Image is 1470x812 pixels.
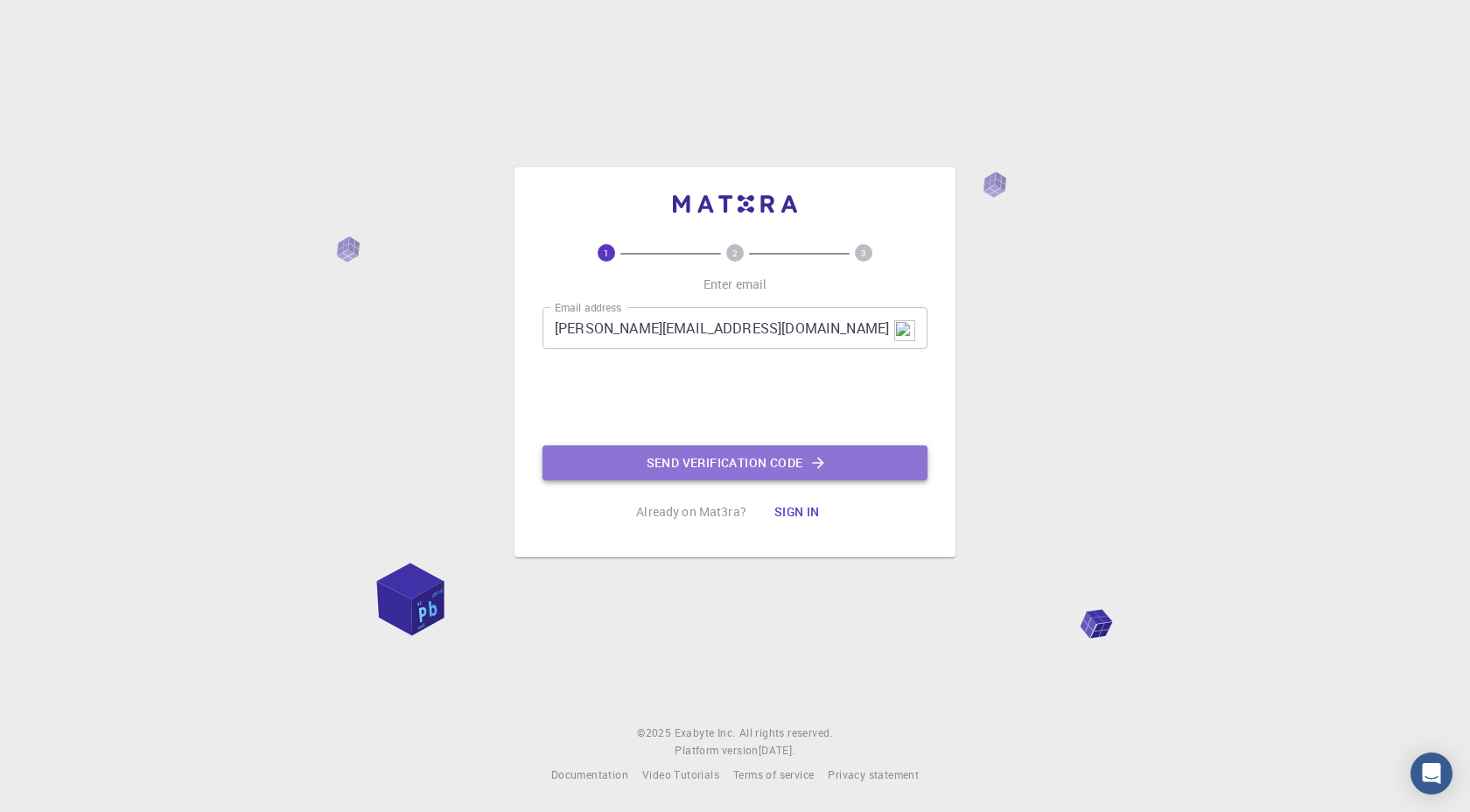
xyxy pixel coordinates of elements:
a: Video Tutorials [642,766,719,784]
p: Already on Mat3ra? [636,503,746,521]
span: All rights reserved. [739,724,833,742]
text: 1 [604,247,609,259]
a: Terms of service [733,766,814,784]
span: Documentation [551,767,628,781]
span: Privacy statement [828,767,919,781]
label: Email address [555,300,621,315]
iframe: reCAPTCHA [602,363,868,431]
a: Exabyte Inc. [675,724,736,742]
a: Privacy statement [828,766,919,784]
button: Sign in [760,494,834,529]
span: Terms of service [733,767,814,781]
span: Video Tutorials [642,767,719,781]
p: Enter email [703,276,767,293]
span: Platform version [675,742,758,759]
text: 2 [732,247,738,259]
a: [DATE]. [759,742,795,759]
button: Send verification code [542,445,927,480]
div: Open Intercom Messenger [1410,752,1452,794]
span: [DATE] . [759,743,795,757]
text: 3 [861,247,866,259]
img: npw-badge-icon-locked.svg [894,320,915,341]
a: Documentation [551,766,628,784]
span: © 2025 [637,724,674,742]
span: Exabyte Inc. [675,725,736,739]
